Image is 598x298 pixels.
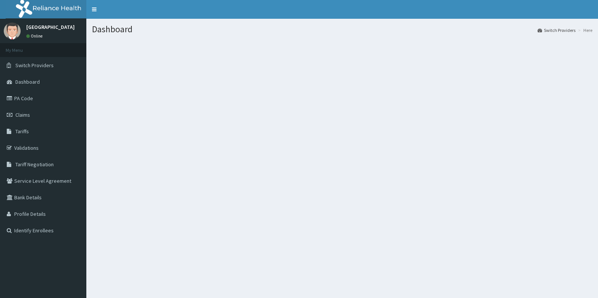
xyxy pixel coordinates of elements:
[26,33,44,39] a: Online
[4,23,21,39] img: User Image
[538,27,575,33] a: Switch Providers
[15,78,40,85] span: Dashboard
[15,111,30,118] span: Claims
[92,24,592,34] h1: Dashboard
[15,128,29,135] span: Tariffs
[576,27,592,33] li: Here
[26,24,75,30] p: [GEOGRAPHIC_DATA]
[15,161,54,168] span: Tariff Negotiation
[15,62,54,69] span: Switch Providers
